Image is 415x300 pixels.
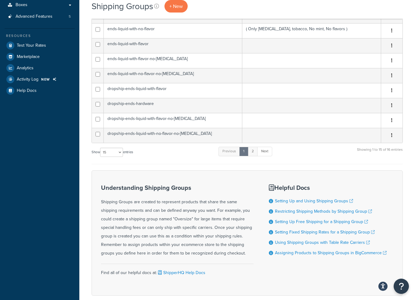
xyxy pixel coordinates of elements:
[104,68,242,83] td: ends-liquid-with-no-flavor-no-[MEDICAL_DATA]
[269,184,387,191] h3: Helpful Docs
[17,77,38,82] span: Activity Log
[394,279,409,294] button: Open Resource Center
[275,219,368,225] a: Setting Up Free Shipping for a Shipping Group
[17,66,34,71] span: Analytics
[69,14,71,19] span: 5
[101,264,254,277] div: Find all of our helpful docs at:
[275,229,375,235] a: Setting Fixed Shipping Rates for a Shipping Group
[92,148,133,157] label: Show entries
[104,128,242,143] td: dropship-ends-liquid-with-no-flavor-no-[MEDICAL_DATA]
[100,148,123,157] select: Showentries
[101,184,254,191] h3: Understanding Shipping Groups
[239,147,248,156] a: 1
[257,147,272,156] a: Next
[104,98,242,113] td: dropship-ends-hardware
[16,2,27,8] span: Boxes
[16,14,52,19] span: Advanced Features
[157,269,205,276] a: ShipperHQ Help Docs
[17,54,40,60] span: Marketplace
[92,0,153,12] h1: Shipping Groups
[242,23,381,38] td: ( Only [MEDICAL_DATA], tobacco, No mint, No flavors )
[104,83,242,98] td: dropship-ends-liquid-with-flavor
[275,208,372,215] a: Restricting Shipping Methods by Shipping Group
[5,85,75,96] a: Help Docs
[5,33,75,38] div: Resources
[275,198,353,204] a: Setting Up and Using Shipping Groups
[169,3,183,10] span: + New
[104,113,242,128] td: dropship-ends-liquid-with-flavor-no-[MEDICAL_DATA]
[17,88,37,93] span: Help Docs
[275,250,387,256] a: Assigning Products to Shipping Groups in BigCommerce
[104,23,242,38] td: ends-liquid-with-no-flavor
[104,38,242,53] td: ends-liquid-with-flavor
[104,53,242,68] td: ends-liquid-with-flavor-no-[MEDICAL_DATA]
[218,147,240,156] a: Previous
[248,147,258,156] a: 2
[41,77,50,82] span: NEW
[5,74,75,85] a: Activity Log NEW
[5,63,75,74] a: Analytics
[357,146,403,159] div: Showing 1 to 15 of 16 entries
[275,239,370,246] a: Using Shipping Groups with Table Rate Carriers
[5,40,75,51] a: Test Your Rates
[5,74,75,85] li: Activity Log
[101,184,254,258] div: Shipping Groups are created to represent products that share the same shipping requirements and c...
[17,43,46,48] span: Test Your Rates
[5,11,75,22] a: Advanced Features 5
[5,11,75,22] li: Advanced Features
[5,51,75,62] a: Marketplace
